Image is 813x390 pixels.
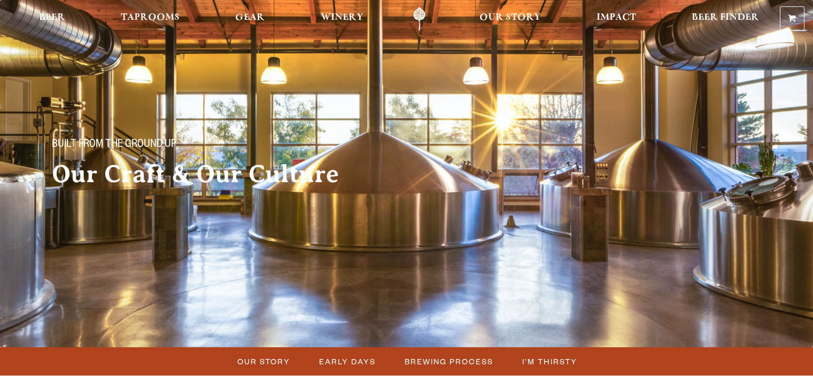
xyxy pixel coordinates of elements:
[235,13,265,22] span: Gear
[516,354,583,369] a: I’m Thirsty
[590,7,643,31] a: Impact
[228,7,272,31] a: Gear
[39,13,65,22] span: Beer
[52,161,385,188] h2: Our Craft & Our Culture
[405,354,493,369] span: Brewing Process
[114,7,187,31] a: Taprooms
[398,354,499,369] a: Brewing Process
[522,354,577,369] span: I’m Thirsty
[685,7,766,31] a: Beer Finder
[32,7,72,31] a: Beer
[399,7,439,31] a: Odell Home
[313,354,381,369] a: Early Days
[52,138,176,152] span: Built From The Ground Up
[237,354,290,369] span: Our Story
[479,13,541,22] span: Our Story
[231,354,296,369] a: Our Story
[473,7,548,31] a: Our Story
[121,13,180,22] span: Taprooms
[319,354,376,369] span: Early Days
[692,13,759,22] span: Beer Finder
[314,7,370,31] a: Winery
[321,13,363,22] span: Winery
[597,13,636,22] span: Impact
